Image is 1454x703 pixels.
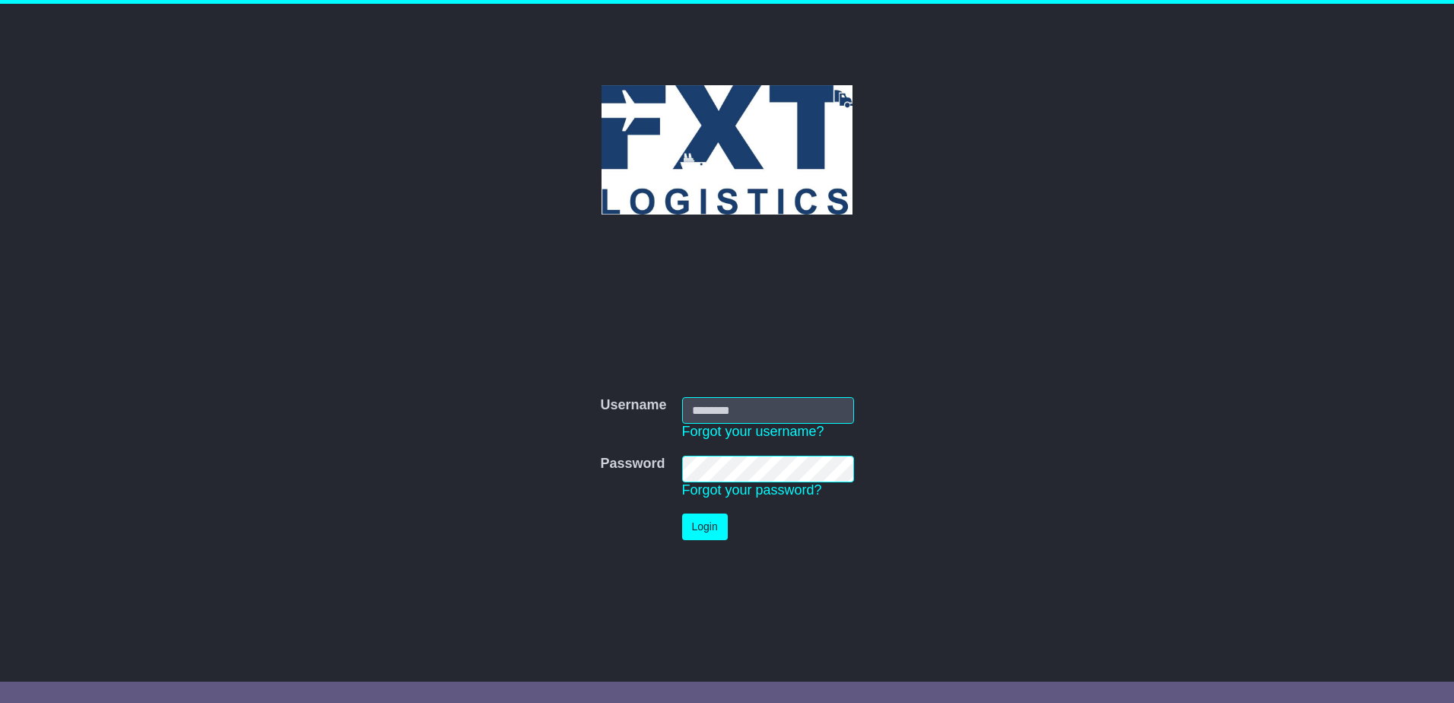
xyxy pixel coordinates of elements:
[682,424,824,439] a: Forgot your username?
[682,514,728,540] button: Login
[600,397,666,414] label: Username
[600,456,665,472] label: Password
[602,85,852,215] img: FXT Logistics
[682,482,822,498] a: Forgot your password?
